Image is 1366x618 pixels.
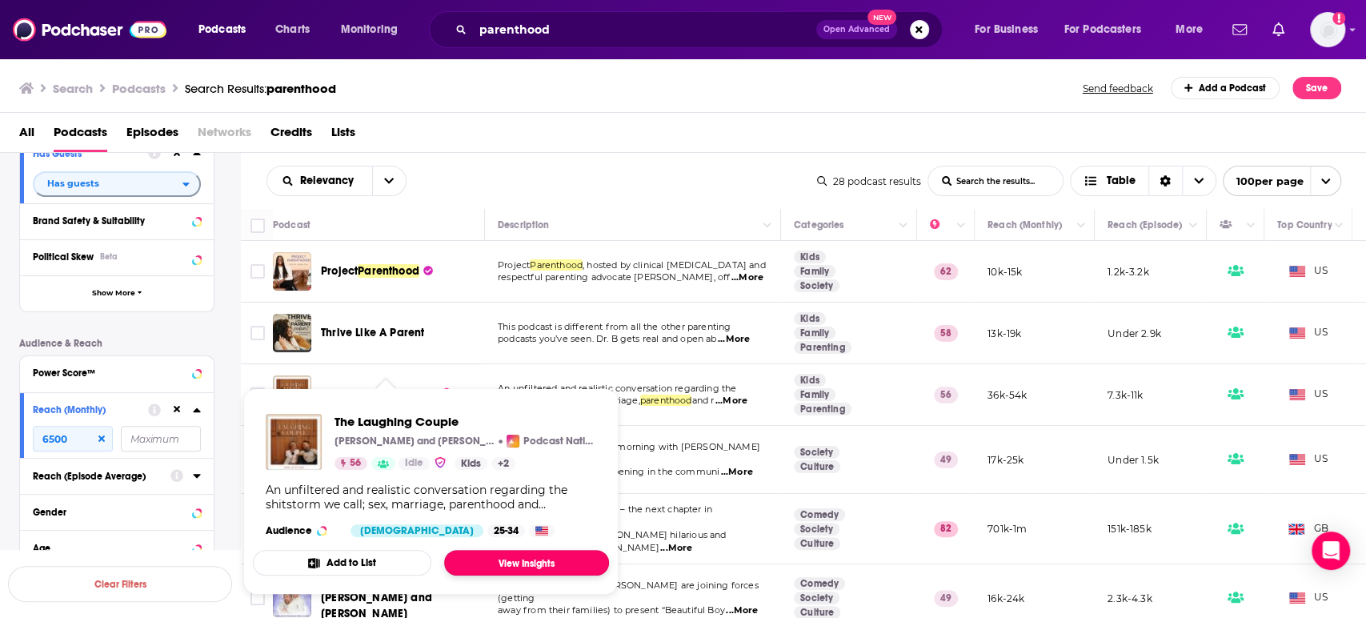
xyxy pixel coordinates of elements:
[794,341,851,354] a: Parenting
[1054,17,1164,42] button: open menu
[253,550,431,576] button: Add to List
[1078,82,1158,95] button: Send feedback
[112,81,166,96] h3: Podcasts
[1289,263,1328,279] span: US
[1332,12,1345,25] svg: Add a profile image
[794,265,835,278] a: Family
[498,580,759,604] span: [PERSON_NAME] and [PERSON_NAME] are joining forces (getting
[987,592,1024,605] p: 16k-24k
[19,338,214,349] p: Audience & Reach
[1108,388,1143,402] p: 7.3k-11k
[33,143,148,163] button: Has Guests
[1108,215,1182,235] div: Reach (Episode)
[33,426,113,451] input: Minimum
[507,435,596,447] a: Podcast NationPodcast Nation
[1312,532,1350,570] div: Open Intercom Messenger
[33,367,187,379] div: Power Score™
[273,215,310,235] div: Podcast
[1108,453,1159,467] p: Under 1.5k
[8,566,232,602] button: Clear Filters
[33,171,201,197] h2: filter dropdown
[19,119,34,152] a: All
[33,501,201,521] button: Gender
[351,524,483,537] div: [DEMOGRAPHIC_DATA]
[1289,387,1328,403] span: US
[267,175,372,187] button: open menu
[33,247,201,267] button: Political SkewBeta
[33,507,187,518] div: Gender
[498,321,731,332] span: This podcast is different from all the other parenting
[473,17,816,42] input: Search podcasts, credits, & more...
[715,395,747,407] span: ...More
[53,81,93,96] h3: Search
[358,264,419,278] span: Parenthood
[372,167,406,195] button: open menu
[794,537,840,550] a: Culture
[33,404,138,415] div: Reach (Monthly)
[951,216,971,235] button: Column Actions
[975,18,1038,41] span: For Business
[330,17,419,42] button: open menu
[498,271,730,283] span: respectful parenting advocate [PERSON_NAME], off
[33,471,160,482] div: Reach (Episode Average)
[640,395,692,406] span: parenthood
[334,414,596,429] a: The Laughing Couple
[794,327,835,339] a: Family
[1292,77,1341,99] button: Save
[399,457,430,470] a: Idle
[13,14,166,45] a: Podchaser - Follow, Share and Rate Podcasts
[126,119,178,152] a: Episodes
[794,523,839,536] a: Society
[266,524,338,537] h3: Audience
[266,483,596,512] div: An unfiltered and realistic conversation regarding the shitstorm we call; sex, marriage, parentho...
[718,333,750,346] span: ...More
[987,388,1027,402] p: 36k-54k
[1176,18,1203,41] span: More
[273,375,311,414] img: The Laughing Couple
[823,26,890,34] span: Open Advanced
[1070,166,1216,196] h2: Choose View
[444,550,609,576] a: View Insights
[334,435,495,447] p: [PERSON_NAME] and [PERSON_NAME]
[721,466,753,479] span: ...More
[987,327,1021,340] p: 13k-19k
[185,81,336,96] a: Search Results:parenthood
[498,259,530,271] span: Project
[1266,16,1291,43] a: Show notifications dropdown
[498,441,760,465] span: Las Vegas wakes up every morning with [PERSON_NAME] and [PERSON_NAME]
[1289,451,1328,468] span: US
[54,119,107,152] a: Podcasts
[794,279,839,292] a: Society
[934,590,958,606] p: 49
[321,263,433,279] a: ProjectParenthood
[198,18,246,41] span: Podcasts
[270,119,312,152] span: Credits
[100,251,118,262] div: Beta
[1184,216,1203,235] button: Column Actions
[33,215,187,227] div: Brand Safety & Suitability
[794,312,826,325] a: Kids
[273,252,311,291] img: Project Parenthood
[92,289,135,298] span: Show More
[816,20,897,39] button: Open AdvancedNew
[33,537,201,557] button: Age
[1171,77,1280,99] a: Add a Podcast
[1226,16,1253,43] a: Show notifications dropdown
[894,216,913,235] button: Column Actions
[794,403,851,415] a: Parenting
[33,363,201,383] button: Power Score™
[185,81,336,96] div: Search Results:
[341,18,398,41] span: Monitoring
[934,325,958,341] p: 58
[507,435,519,447] img: Podcast Nation
[250,591,265,605] span: Toggle select row
[487,524,525,537] div: 25-34
[794,251,826,263] a: Kids
[1277,215,1332,235] div: Top Country
[265,17,319,42] a: Charts
[1241,216,1260,235] button: Column Actions
[33,251,94,263] span: Political Skew
[987,215,1062,235] div: Reach (Monthly)
[498,333,716,344] span: podcasts you’ve seen. Dr. B gets real and open ab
